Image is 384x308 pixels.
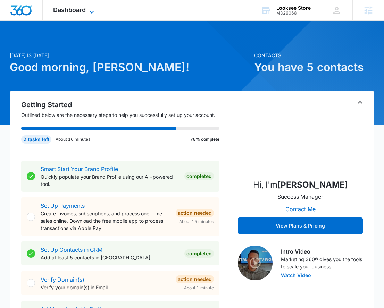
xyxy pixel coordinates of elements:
img: Intro Video [238,246,273,280]
div: account name [276,5,311,11]
p: Success Manager [277,192,323,201]
h3: Intro Video [281,247,363,256]
img: Alexis Austere [266,104,335,173]
strong: [PERSON_NAME] [277,180,348,190]
p: Verify your domain(s) in Email. [41,284,170,291]
h1: You have 5 contacts [254,59,374,76]
div: Action Needed [176,209,214,217]
h2: Getting Started [21,100,228,110]
p: [DATE] is [DATE] [10,52,250,59]
a: Smart Start Your Brand Profile [41,165,118,172]
p: 78% complete [190,136,219,143]
p: Marketing 360® gives you the tools to scale your business. [281,256,363,270]
div: Completed [184,249,214,258]
p: Add at least 5 contacts in [GEOGRAPHIC_DATA]. [41,254,179,261]
div: 2 tasks left [21,135,51,144]
div: Action Needed [176,275,214,283]
p: Quickly populate your Brand Profile using our AI-powered tool. [41,173,179,188]
button: View Plans & Pricing [238,217,363,234]
p: Create invoices, subscriptions, and process one-time sales online. Download the free mobile app t... [41,210,170,232]
a: Set Up Contacts in CRM [41,246,102,253]
h1: Good morning, [PERSON_NAME]! [10,59,250,76]
span: About 1 minute [184,285,214,291]
button: Contact Me [278,201,323,217]
div: account id [276,11,311,16]
button: Watch Video [281,273,311,278]
p: About 16 minutes [56,136,90,143]
p: Hi, I'm [253,179,348,191]
button: Toggle Collapse [356,98,364,106]
a: Set Up Payments [41,202,85,209]
p: Outlined below are the necessary steps to help you successfully set up your account. [21,111,228,119]
div: Completed [184,172,214,180]
a: Verify Domain(s) [41,276,84,283]
p: Contacts [254,52,374,59]
span: About 15 minutes [179,219,214,225]
span: Dashboard [53,6,86,14]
